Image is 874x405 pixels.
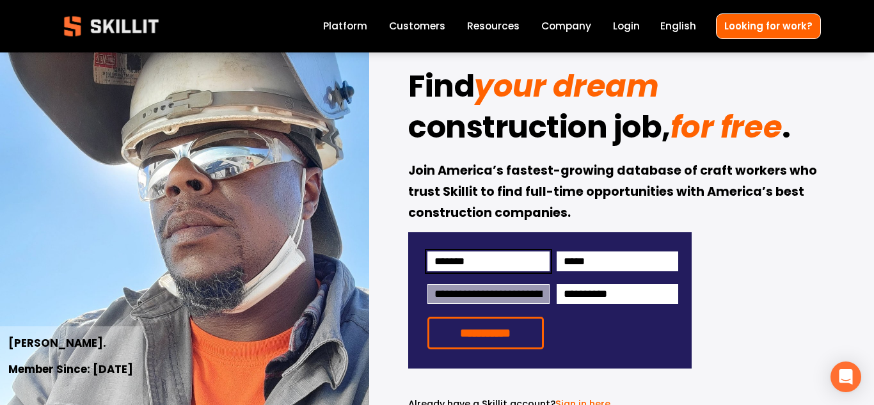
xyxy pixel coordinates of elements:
[53,7,170,45] img: Skillit
[830,361,861,392] div: Open Intercom Messenger
[467,19,520,33] span: Resources
[408,161,820,224] strong: Join America’s fastest-growing database of craft workers who trust Skillit to find full-time oppo...
[660,19,696,33] span: English
[782,104,791,156] strong: .
[408,104,671,156] strong: construction job,
[389,18,445,35] a: Customers
[541,18,591,35] a: Company
[660,18,696,35] div: language picker
[671,106,782,148] em: for free
[8,361,133,379] strong: Member Since: [DATE]
[474,65,658,107] em: your dream
[613,18,640,35] a: Login
[716,13,821,38] a: Looking for work?
[408,63,474,115] strong: Find
[8,335,106,353] strong: [PERSON_NAME].
[467,18,520,35] a: folder dropdown
[323,18,367,35] a: Platform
